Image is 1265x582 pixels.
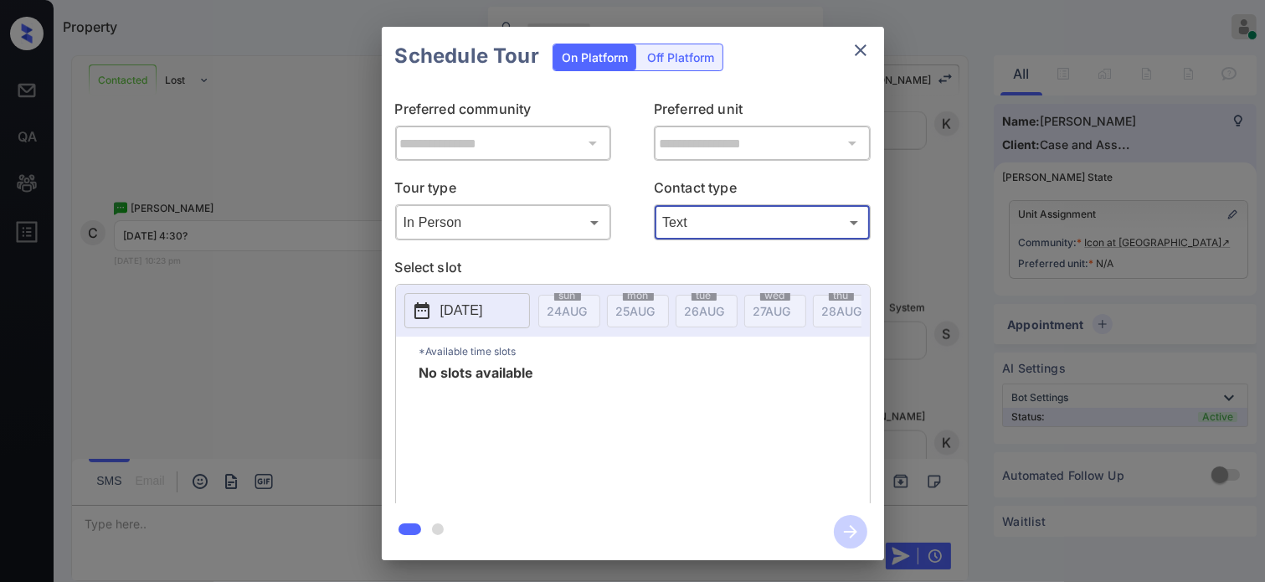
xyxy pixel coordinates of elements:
[654,99,871,126] p: Preferred unit
[404,293,530,328] button: [DATE]
[654,178,871,204] p: Contact type
[419,337,870,366] p: *Available time slots
[553,44,636,70] div: On Platform
[440,301,483,321] p: [DATE]
[395,257,871,284] p: Select slot
[639,44,722,70] div: Off Platform
[382,27,553,85] h2: Schedule Tour
[395,178,612,204] p: Tour type
[419,366,534,500] span: No slots available
[658,209,866,236] div: Text
[395,99,612,126] p: Preferred community
[844,33,877,67] button: close
[399,209,608,236] div: In Person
